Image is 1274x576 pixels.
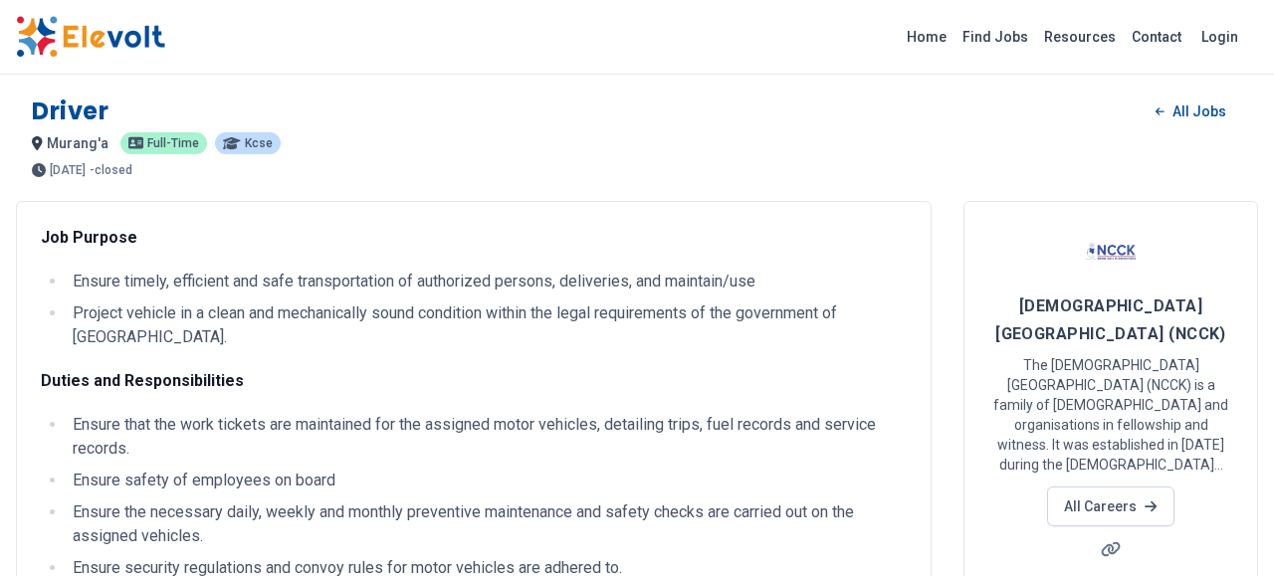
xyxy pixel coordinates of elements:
h1: Driver [32,96,109,127]
li: Ensure safety of employees on board [67,469,907,492]
a: Login [1189,17,1250,57]
p: - closed [90,164,132,176]
span: murang'a [47,135,108,151]
a: Find Jobs [955,21,1036,53]
span: kcse [245,137,273,149]
strong: Job Purpose [41,228,137,247]
img: National Council of Churches of Kenya (NCCK) [1086,226,1136,276]
a: Resources [1036,21,1124,53]
span: [DEMOGRAPHIC_DATA][GEOGRAPHIC_DATA] (NCCK) [995,296,1226,343]
li: Ensure that the work tickets are maintained for the assigned motor vehicles, detailing trips, fue... [67,413,907,461]
a: All Jobs [1140,96,1242,126]
span: full-time [147,137,199,149]
img: Elevolt [16,16,165,58]
span: [DATE] [50,164,86,176]
li: Project vehicle in a clean and mechanically sound condition within the legal requirements of the ... [67,301,907,349]
li: Ensure the necessary daily, weekly and monthly preventive maintenance and safety checks are carri... [67,500,907,548]
a: Contact [1124,21,1189,53]
a: Home [899,21,955,53]
a: All Careers [1047,486,1173,526]
p: The [DEMOGRAPHIC_DATA][GEOGRAPHIC_DATA] (NCCK) is a family of [DEMOGRAPHIC_DATA] and organisation... [988,355,1233,475]
strong: Duties and Responsibilities [41,371,244,390]
li: Ensure timely, efficient and safe transportation of authorized persons, deliveries, and maintain/use [67,270,907,293]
